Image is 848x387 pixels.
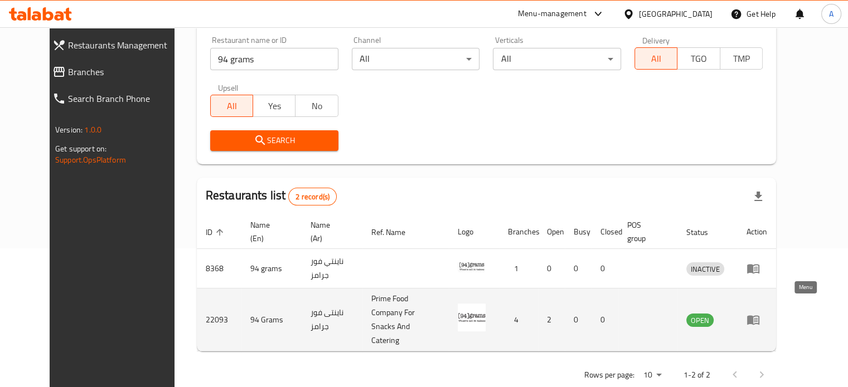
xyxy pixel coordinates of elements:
[197,288,241,351] td: 22093
[747,262,767,275] div: Menu
[219,134,329,148] span: Search
[499,215,538,249] th: Branches
[302,288,363,351] td: ناينتى فور جرامز
[55,123,83,137] span: Version:
[627,218,664,245] span: POS group
[538,249,565,288] td: 0
[218,84,239,91] label: Upsell
[68,92,182,105] span: Search Branch Phone
[518,7,587,21] div: Menu-management
[458,252,486,280] img: 94 grams
[241,249,302,288] td: 94 grams
[352,48,480,70] div: All
[745,183,772,210] div: Export file
[210,48,338,70] input: Search for restaurant name or ID..
[206,187,337,205] h2: Restaurants list
[68,38,182,52] span: Restaurants Management
[289,192,336,202] span: 2 record(s)
[493,48,621,70] div: All
[253,95,295,117] button: Yes
[686,226,723,239] span: Status
[55,141,106,156] span: Get support on:
[639,367,666,384] div: Rows per page:
[210,130,338,151] button: Search
[43,85,191,112] a: Search Branch Phone
[565,215,592,249] th: Busy
[592,288,618,351] td: 0
[210,95,253,117] button: All
[592,249,618,288] td: 0
[686,263,724,276] span: INACTIVE
[565,249,592,288] td: 0
[829,8,834,20] span: A
[295,95,338,117] button: No
[302,249,363,288] td: ناينتي فور جرامز
[241,288,302,351] td: 94 Grams
[639,51,673,67] span: All
[682,51,715,67] span: TGO
[206,226,227,239] span: ID
[43,32,191,58] a: Restaurants Management
[197,249,241,288] td: 8368
[634,47,677,70] button: All
[68,65,182,79] span: Branches
[258,98,291,114] span: Yes
[725,51,758,67] span: TMP
[642,36,670,44] label: Delivery
[738,215,776,249] th: Action
[84,123,101,137] span: 1.0.0
[371,226,420,239] span: Ref. Name
[499,288,538,351] td: 4
[538,215,565,249] th: Open
[499,249,538,288] td: 1
[449,215,499,249] th: Logo
[458,303,486,331] img: 94 Grams
[300,98,333,114] span: No
[565,288,592,351] td: 0
[538,288,565,351] td: 2
[43,58,191,85] a: Branches
[362,288,449,351] td: Prime Food Company For Snacks And Catering
[720,47,763,70] button: TMP
[288,188,337,205] div: Total records count
[311,218,350,245] span: Name (Ar)
[639,8,713,20] div: [GEOGRAPHIC_DATA]
[584,368,634,382] p: Rows per page:
[55,153,126,167] a: Support.OpsPlatform
[686,314,714,327] span: OPEN
[677,47,720,70] button: TGO
[197,215,776,351] table: enhanced table
[684,368,710,382] p: 1-2 of 2
[592,215,618,249] th: Closed
[215,98,249,114] span: All
[250,218,288,245] span: Name (En)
